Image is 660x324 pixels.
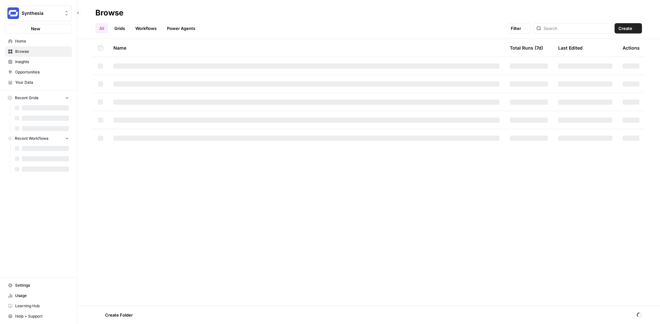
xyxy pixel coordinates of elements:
a: Insights [5,57,72,67]
div: Actions [623,39,640,57]
a: All [95,23,108,33]
a: Opportunities [5,67,72,77]
input: Search [544,25,609,32]
span: Browse [15,49,69,54]
img: Synthesia Logo [7,7,19,19]
span: Filter [511,25,521,32]
div: Total Runs (7d) [510,39,543,57]
span: Recent Grids [15,95,38,101]
a: Your Data [5,77,72,88]
span: Learning Hub [15,303,69,309]
span: Help + Support [15,313,69,319]
span: Insights [15,59,69,65]
span: Create [618,25,632,32]
button: New [5,24,72,33]
button: Filter [507,23,531,33]
a: Learning Hub [5,301,72,311]
a: Settings [5,280,72,291]
a: Workflows [131,23,160,33]
div: Name [113,39,500,57]
span: Recent Workflows [15,136,48,141]
span: Settings [15,282,69,288]
a: Home [5,36,72,46]
div: Last Edited [558,39,583,57]
button: Create [615,23,642,33]
a: Browse [5,46,72,57]
button: Help + Support [5,311,72,321]
span: New [31,25,40,32]
button: Recent Grids [5,93,72,103]
span: Usage [15,293,69,299]
button: Workspace: Synthesia [5,5,72,21]
span: Opportunities [15,69,69,75]
span: Synthesia [22,10,61,16]
span: Home [15,38,69,44]
a: Usage [5,291,72,301]
span: Your Data [15,80,69,85]
div: Browse [95,8,123,18]
button: Create Folder [95,310,137,320]
a: Power Agents [163,23,199,33]
a: Grids [111,23,129,33]
button: Recent Workflows [5,134,72,143]
span: Create Folder [105,312,133,318]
